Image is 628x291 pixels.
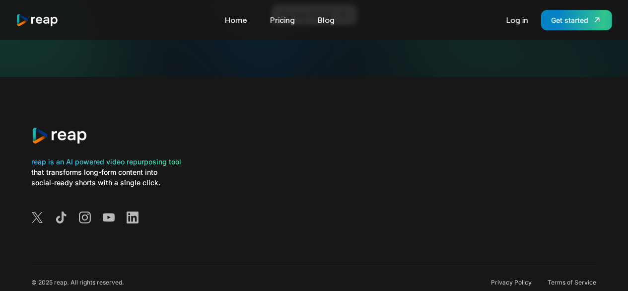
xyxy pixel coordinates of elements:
div: © 2025 reap. All rights reserved. [31,279,124,287]
div: reap is an AI powered video repurposing tool [31,156,181,167]
a: Privacy Policy [491,279,532,287]
a: home [16,13,59,27]
a: Home [220,12,252,28]
a: Terms of Service [548,279,597,287]
a: Log in [501,12,533,28]
img: reap logo [16,13,59,27]
a: Get started [541,10,612,30]
a: Pricing [265,12,300,28]
div: Get started [551,15,588,25]
a: Blog [313,12,340,28]
div: that transforms long-form content into social-ready shorts with a single click. [31,167,181,188]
